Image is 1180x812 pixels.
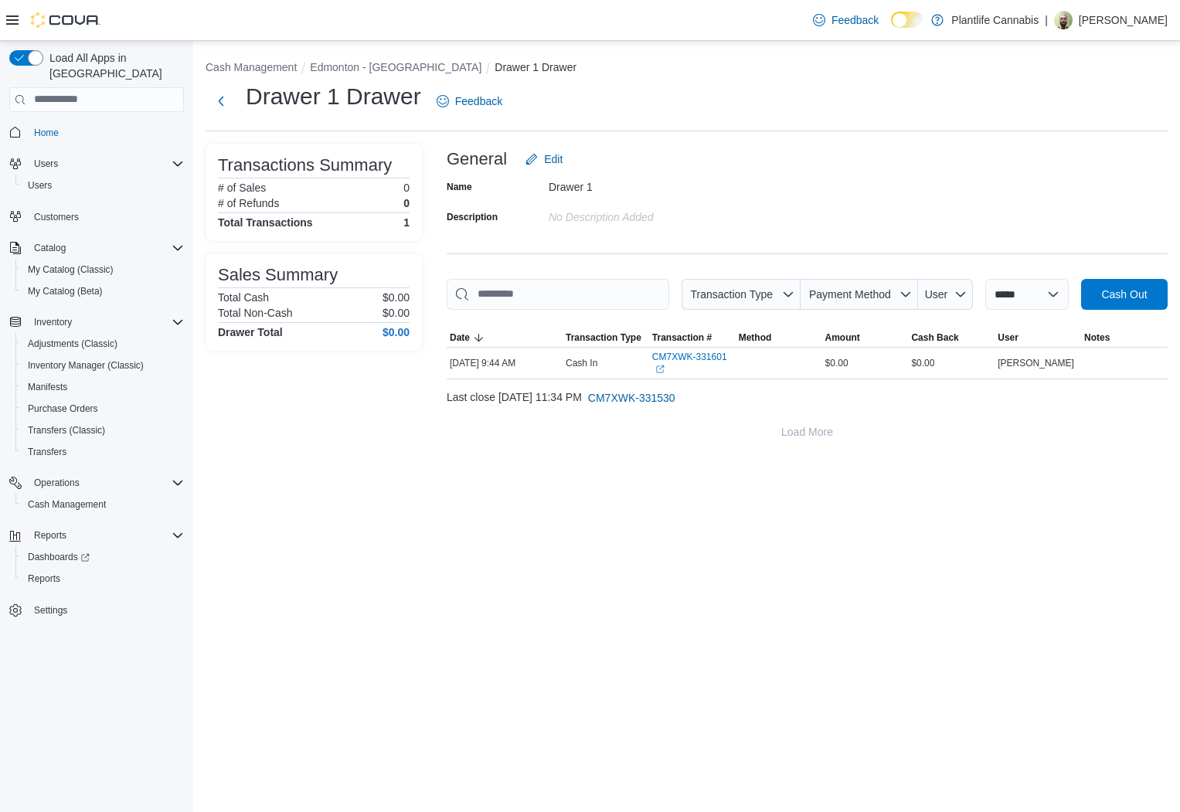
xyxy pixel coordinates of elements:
[655,365,665,374] svg: External link
[447,181,472,193] label: Name
[22,548,96,566] a: Dashboards
[218,266,338,284] h3: Sales Summary
[447,416,1168,447] button: Load More
[807,5,885,36] a: Feedback
[1045,11,1048,29] p: |
[682,279,801,310] button: Transaction Type
[911,331,958,344] span: Cash Back
[3,237,190,259] button: Catalog
[218,182,266,194] h6: # of Sales
[22,399,184,418] span: Purchase Orders
[34,242,66,254] span: Catalog
[3,153,190,175] button: Users
[22,443,73,461] a: Transfers
[15,398,190,420] button: Purchase Orders
[22,495,112,514] a: Cash Management
[450,331,470,344] span: Date
[28,600,184,620] span: Settings
[781,424,833,440] span: Load More
[206,61,297,73] button: Cash Management
[22,176,184,195] span: Users
[28,155,64,173] button: Users
[3,472,190,494] button: Operations
[563,328,649,347] button: Transaction Type
[15,568,190,589] button: Reports
[218,197,279,209] h6: # of Refunds
[28,551,90,563] span: Dashboards
[28,424,105,437] span: Transfers (Classic)
[736,328,822,347] button: Method
[22,260,184,279] span: My Catalog (Classic)
[15,333,190,355] button: Adjustments (Classic)
[28,313,184,331] span: Inventory
[652,331,712,344] span: Transaction #
[831,12,879,28] span: Feedback
[447,211,498,223] label: Description
[218,326,283,338] h4: Drawer Total
[28,601,73,620] a: Settings
[15,355,190,376] button: Inventory Manager (Classic)
[383,291,410,304] p: $0.00
[28,446,66,458] span: Transfers
[28,123,184,142] span: Home
[403,197,410,209] p: 0
[1079,11,1168,29] p: [PERSON_NAME]
[1084,331,1110,344] span: Notes
[28,381,67,393] span: Manifests
[998,331,1018,344] span: User
[28,498,106,511] span: Cash Management
[891,12,923,28] input: Dark Mode
[31,12,100,28] img: Cova
[15,420,190,441] button: Transfers (Classic)
[28,208,85,226] a: Customers
[649,328,736,347] button: Transaction #
[447,150,507,168] h3: General
[22,421,111,440] a: Transfers (Classic)
[15,546,190,568] a: Dashboards
[998,357,1074,369] span: [PERSON_NAME]
[447,279,669,310] input: This is a search bar. As you type, the results lower in the page will automatically filter.
[809,288,891,301] span: Payment Method
[447,354,563,372] div: [DATE] 9:44 AM
[822,328,909,347] button: Amount
[22,356,184,375] span: Inventory Manager (Classic)
[447,382,1168,413] div: Last close [DATE] 11:34 PM
[34,158,58,170] span: Users
[582,382,682,413] button: CM7XWK-331530
[549,205,756,223] div: No Description added
[28,313,78,331] button: Inventory
[246,81,421,112] h1: Drawer 1 Drawer
[22,399,104,418] a: Purchase Orders
[495,61,576,73] button: Drawer 1 Drawer
[28,403,98,415] span: Purchase Orders
[22,378,73,396] a: Manifests
[22,548,184,566] span: Dashboards
[28,285,103,297] span: My Catalog (Beta)
[22,569,184,588] span: Reports
[22,495,184,514] span: Cash Management
[218,307,293,319] h6: Total Non-Cash
[925,288,948,301] span: User
[908,328,995,347] button: Cash Back
[22,378,184,396] span: Manifests
[310,61,481,73] button: Edmonton - [GEOGRAPHIC_DATA]
[22,335,184,353] span: Adjustments (Classic)
[3,121,190,144] button: Home
[1081,279,1168,310] button: Cash Out
[22,335,124,353] a: Adjustments (Classic)
[22,260,120,279] a: My Catalog (Classic)
[218,291,269,304] h6: Total Cash
[28,179,52,192] span: Users
[28,263,114,276] span: My Catalog (Classic)
[28,526,73,545] button: Reports
[28,474,184,492] span: Operations
[995,328,1081,347] button: User
[801,279,918,310] button: Payment Method
[28,207,184,226] span: Customers
[34,529,66,542] span: Reports
[15,175,190,196] button: Users
[206,86,236,117] button: Next
[544,151,563,167] span: Edit
[15,441,190,463] button: Transfers
[22,443,184,461] span: Transfers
